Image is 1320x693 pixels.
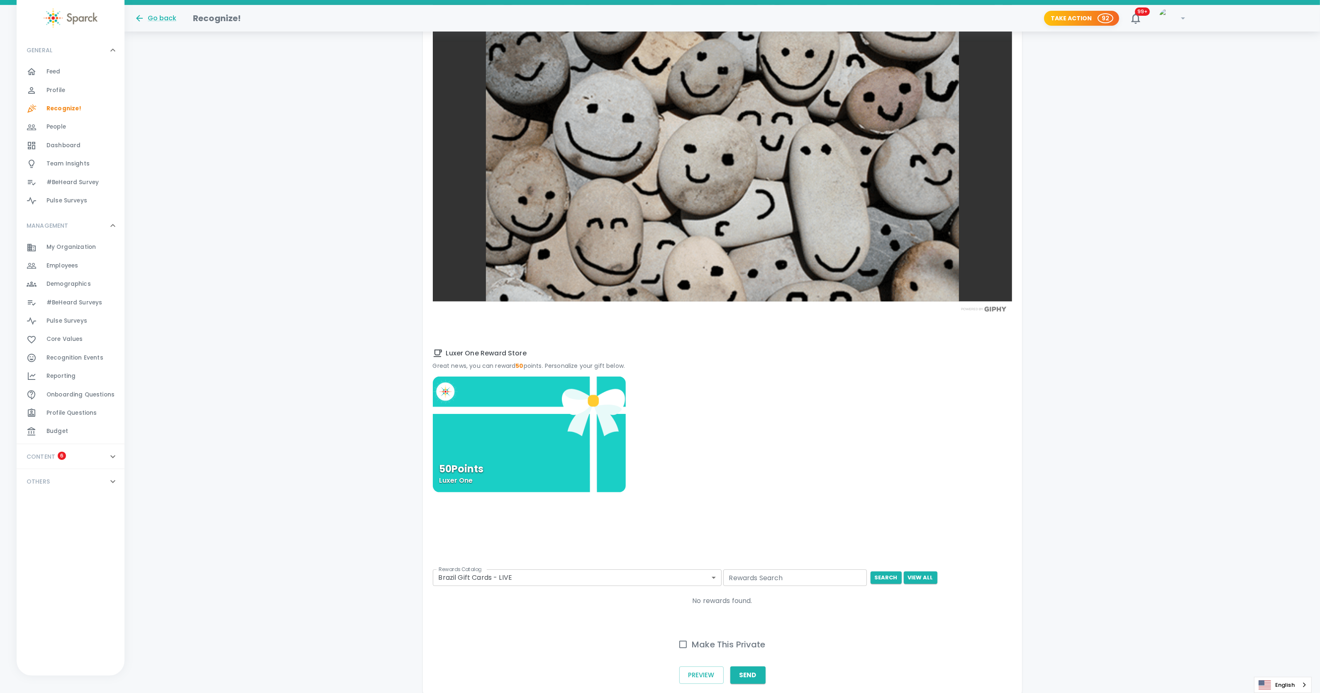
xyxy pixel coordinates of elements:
span: Demographics [46,280,91,288]
p: OTHERS [27,477,50,486]
a: Onboarding Questions [17,386,124,404]
span: #BeHeard Surveys [46,299,102,307]
a: Recognize! [17,100,124,118]
h1: Recognize! [193,12,241,25]
div: MANAGEMENT [17,213,124,238]
div: CONTENT6 [17,444,124,469]
span: Core Values [46,335,83,343]
a: Profile Questions [17,404,124,422]
button: View All [904,571,937,584]
a: My Organization [17,238,124,256]
div: Great news, you can reward points. Personalize your gift below. [433,362,1012,370]
a: Pulse Surveys [17,192,124,210]
span: Reporting [46,372,76,380]
span: Luxer One Reward Store [433,348,1012,358]
div: OTHERS [17,469,124,494]
aside: Language selected: English [1254,677,1312,693]
span: My Organization [46,243,96,251]
span: 6 [58,452,66,460]
button: 99+ [1126,8,1146,28]
button: Send [730,666,766,684]
a: #BeHeard Survey [17,173,124,192]
a: English [1254,677,1311,693]
span: 50 [515,362,523,370]
div: Brazil Gift Cards - LIVE [433,569,722,586]
a: Dashboard [17,136,124,155]
a: Sparck logo [17,8,124,28]
a: Core Values [17,330,124,348]
span: Profile Questions [46,409,97,417]
input: Search from our Store [723,569,867,586]
button: Preview [679,666,724,684]
div: GENERAL [17,38,124,63]
p: Luxer One [439,476,473,486]
label: Rewards Catalog [439,566,481,573]
span: Budget [46,427,68,435]
a: Employees [17,257,124,275]
span: Team Insights [46,160,90,168]
span: People [46,123,66,131]
p: MANAGEMENT [27,221,68,230]
img: Powered by GIPHY [959,306,1009,312]
span: Dashboard [46,141,81,150]
button: Go back [134,13,176,23]
p: 92 [1102,14,1109,22]
span: Profile [46,86,65,95]
a: Profile [17,81,124,100]
span: Recognition Events [46,354,103,362]
a: Budget [17,422,124,440]
img: Picture of Matthew [1159,8,1179,28]
span: 99+ [1135,7,1150,16]
p: No rewards found. [433,596,1012,606]
div: MANAGEMENT [17,238,124,444]
p: CONTENT [27,452,55,461]
span: Pulse Surveys [46,197,87,205]
a: People [17,118,124,136]
a: Demographics [17,275,124,293]
span: Employees [46,262,78,270]
span: Pulse Surveys [46,317,87,325]
img: Sparck logo [44,8,98,28]
button: 50PointsLuxer One [433,377,626,492]
span: Recognize! [46,105,82,113]
a: Team Insights [17,155,124,173]
p: 50 Points [439,464,484,474]
span: Onboarding Questions [46,391,115,399]
h6: Make This Private [692,638,766,651]
button: Take Action 92 [1044,11,1119,26]
p: GENERAL [27,46,52,54]
a: #BeHeard Surveys [17,294,124,312]
span: Feed [46,68,61,76]
span: #BeHeard Survey [46,178,99,187]
a: Feed [17,63,124,81]
a: Pulse Surveys [17,312,124,330]
button: search [871,571,902,584]
a: Reporting [17,367,124,385]
a: Recognition Events [17,349,124,367]
div: Language [1254,677,1312,693]
div: GENERAL [17,63,124,213]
